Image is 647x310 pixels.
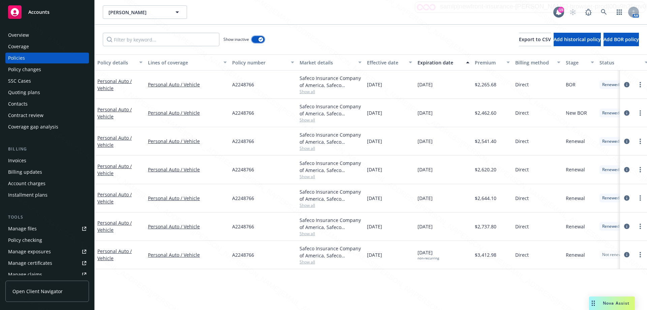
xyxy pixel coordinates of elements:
span: Renewed [602,110,619,116]
div: Coverage gap analysis [8,121,58,132]
span: Direct [515,138,529,145]
div: Policy number [232,59,287,66]
span: A2248766 [232,138,254,145]
div: Safeco Insurance Company of America, Safeco Insurance [300,75,362,89]
span: $2,462.60 [475,109,496,116]
div: 19 [558,7,564,13]
a: Manage exposures [5,246,89,257]
span: [DATE] [367,138,382,145]
a: circleInformation [623,81,631,89]
div: Safeco Insurance Company of America, Safeco Insurance [300,103,362,117]
a: Personal Auto / Vehicle [148,109,227,116]
span: Add BOR policy [604,36,639,43]
a: Policies [5,53,89,63]
span: Show all [300,145,362,151]
span: Renewed [602,82,619,88]
a: Report a Bug [582,5,595,19]
a: Personal Auto / Vehicle [148,166,227,173]
span: Direct [515,195,529,202]
button: Add BOR policy [604,33,639,46]
div: Account charges [8,178,45,189]
a: Personal Auto / Vehicle [97,220,132,233]
span: $2,620.20 [475,166,496,173]
button: Billing method [513,54,563,71]
span: Direct [515,109,529,116]
span: Open Client Navigator [12,288,63,295]
span: Show inactive [223,36,249,42]
span: [DATE] [418,195,433,202]
a: Personal Auto / Vehicle [148,223,227,230]
div: Quoting plans [8,87,40,98]
div: Drag to move [589,297,597,310]
button: Stage [563,54,597,71]
input: Filter by keyword... [103,33,219,46]
button: Add historical policy [554,33,601,46]
span: Direct [515,223,529,230]
button: Nova Assist [589,297,635,310]
div: SSC Cases [8,76,31,86]
a: Installment plans [5,190,89,200]
button: Lines of coverage [145,54,229,71]
span: A2248766 [232,81,254,88]
span: [DATE] [418,249,439,260]
span: Accounts [28,9,50,15]
a: Personal Auto / Vehicle [97,163,132,176]
a: Coverage gap analysis [5,121,89,132]
div: Coverage [8,41,29,52]
a: more [636,251,644,259]
a: Switch app [613,5,626,19]
span: [DATE] [367,223,382,230]
span: New BOR [566,109,587,116]
div: Billing [5,146,89,152]
a: Manage certificates [5,258,89,269]
a: circleInformation [623,251,631,259]
div: Premium [475,59,502,66]
div: Expiration date [418,59,462,66]
span: A2248766 [232,166,254,173]
span: Renewed [602,167,619,173]
a: Personal Auto / Vehicle [148,81,227,88]
button: Policy number [229,54,297,71]
span: Renewal [566,166,585,173]
span: Renewal [566,223,585,230]
div: Manage exposures [8,246,51,257]
a: Contract review [5,110,89,121]
div: Manage files [8,223,37,234]
a: Coverage [5,41,89,52]
a: more [636,222,644,230]
div: Overview [8,30,29,40]
div: Safeco Insurance Company of America, Safeco Insurance [300,188,362,202]
span: Renewed [602,195,619,201]
a: Personal Auto / Vehicle [97,248,132,261]
a: Personal Auto / Vehicle [97,106,132,120]
span: $2,541.40 [475,138,496,145]
span: Nova Assist [603,300,629,306]
div: Billing method [515,59,553,66]
div: Manage claims [8,269,42,280]
span: Add historical policy [554,36,601,43]
a: Search [597,5,611,19]
span: Renewal [566,251,585,258]
span: Renewal [566,195,585,202]
div: non-recurring [418,256,439,260]
a: Personal Auto / Vehicle [97,78,132,91]
span: Show all [300,174,362,179]
a: Policy changes [5,64,89,75]
a: SSC Cases [5,76,89,86]
span: Direct [515,251,529,258]
div: Policy changes [8,64,41,75]
span: A2248766 [232,251,254,258]
div: Status [599,59,641,66]
a: more [636,81,644,89]
a: Account charges [5,178,89,189]
button: Expiration date [415,54,472,71]
span: [DATE] [418,109,433,116]
span: Renewal [566,138,585,145]
a: Accounts [5,3,89,22]
a: circleInformation [623,194,631,202]
span: [DATE] [367,166,382,173]
span: Export to CSV [519,36,551,43]
span: BOR [566,81,576,88]
button: Policy details [95,54,145,71]
div: Safeco Insurance Company of America, Safeco Insurance [300,160,362,174]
